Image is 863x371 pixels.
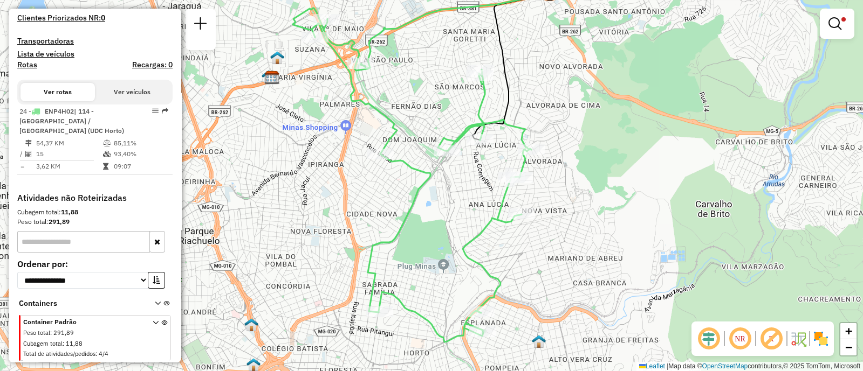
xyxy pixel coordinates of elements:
[103,163,108,170] i: Tempo total em rota
[636,362,863,371] div: Map data © contributors,© 2025 TomTom, Microsoft
[702,362,748,370] a: OpenStreetMap
[270,51,284,65] img: Simulação- STA
[23,329,50,337] span: Peso total
[20,83,95,101] button: Ver rotas
[113,149,168,159] td: 93,40%
[845,324,852,338] span: +
[95,83,169,101] button: Ver veículos
[17,13,173,23] h4: Clientes Priorizados NR:
[19,149,25,159] td: /
[23,317,140,327] span: Container Padrão
[61,208,78,216] strong: 11,88
[639,362,665,370] a: Leaflet
[17,257,173,270] label: Ordenar por:
[19,107,124,135] span: 24 -
[113,138,168,149] td: 85,11%
[19,298,141,309] span: Containers
[66,340,83,347] span: 11,88
[23,340,63,347] span: Cubagem total
[36,138,102,149] td: 54,37 KM
[262,69,276,83] img: Teste
[532,334,546,348] img: Cross Dock
[23,350,95,358] span: Total de atividades/pedidos
[95,350,97,358] span: :
[19,107,124,135] span: | 114 - [GEOGRAPHIC_DATA] / [GEOGRAPHIC_DATA] (UDC Horto)
[845,340,852,354] span: −
[790,330,807,347] img: Fluxo de ruas
[148,272,165,289] button: Ordem crescente
[25,151,32,157] i: Total de Atividades
[667,362,668,370] span: |
[132,60,173,69] h4: Recargas: 0
[162,108,168,114] em: Rota exportada
[49,218,70,226] strong: 291,89
[99,350,108,358] span: 4/4
[824,13,850,34] a: Exibir filtros
[17,37,173,46] h4: Transportadoras
[17,60,37,69] a: Rotas
[50,329,52,337] span: :
[840,323,857,339] a: Zoom in
[696,326,722,352] span: Ocultar deslocamento
[244,318,258,332] img: Transit Point - 1
[17,193,173,203] h4: Atividades não Roteirizadas
[152,108,159,114] em: Opções
[25,140,32,146] i: Distância Total
[113,161,168,172] td: 09:07
[812,330,830,347] img: Exibir/Ocultar setores
[841,17,846,22] span: Filtro Ativo
[101,13,105,23] strong: 0
[190,13,211,37] a: Nova sessão e pesquisa
[727,326,753,352] span: Ocultar NR
[36,161,102,172] td: 3,62 KM
[36,149,102,159] td: 15
[45,107,74,115] span: ENP4H02
[19,161,25,172] td: =
[103,151,111,157] i: % de utilização da cubagem
[17,50,173,59] h4: Lista de veículos
[53,329,74,337] span: 291,89
[17,217,173,227] div: Peso total:
[840,339,857,355] a: Zoom out
[758,326,784,352] span: Exibir rótulo
[17,207,173,217] div: Cubagem total:
[63,340,64,347] span: :
[103,140,111,146] i: % de utilização do peso
[264,71,278,85] img: CDD Belo Horizonte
